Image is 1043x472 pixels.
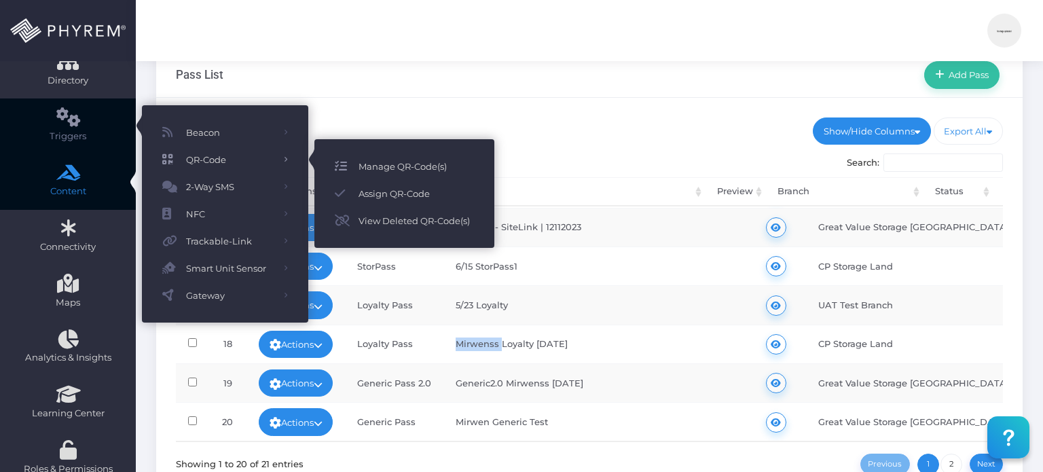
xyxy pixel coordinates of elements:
[142,228,308,255] a: Trackable-Link
[209,325,246,363] td: 18
[314,153,494,180] a: Manage QR-Code(s)
[186,232,274,250] span: Trackable-Link
[209,402,246,441] td: 20
[9,407,127,420] span: Learning Center
[345,402,443,441] td: Generic Pass
[443,247,746,285] td: 6/15 StorPass1
[56,296,80,310] span: Maps
[345,247,443,285] td: StorPass
[259,408,333,435] a: Actions
[345,325,443,363] td: Loyalty Pass
[883,153,1003,173] input: Search:
[452,177,705,206] th: Title: activate to sort column ascending
[813,117,931,145] a: Show/Hide Columns
[142,282,308,309] a: Gateway
[923,177,993,206] th: Status: activate to sort column ascending
[705,177,765,206] th: Preview: activate to sort column ascending
[924,61,1000,88] a: Add Pass
[176,451,304,471] div: Showing 1 to 20 of 21 entries
[186,259,274,277] span: Smart Unit Sensor
[934,117,1004,145] a: Export All
[142,146,308,173] a: QR-Code
[359,158,474,175] span: Manage QR-Code(s)
[9,185,127,198] span: Content
[259,369,333,397] a: Actions
[142,200,308,228] a: NFC
[443,402,746,441] td: Mirwen Generic Test
[765,177,923,206] th: Branch: activate to sort column ascending
[142,173,308,200] a: 2-Way SMS
[259,331,333,358] a: Actions
[186,178,274,196] span: 2-Way SMS
[142,119,308,146] a: Beacon
[847,153,1004,173] label: Search:
[314,207,494,234] a: View Deleted QR-Code(s)
[359,212,474,230] span: View Deleted QR-Code(s)
[345,285,443,324] td: Loyalty Pass
[9,240,127,254] span: Connectivity
[9,130,127,143] span: Triggers
[186,124,274,141] span: Beacon
[176,68,223,81] h3: Pass List
[186,287,274,304] span: Gateway
[186,205,274,223] span: NFC
[9,74,127,88] span: Directory
[314,180,494,207] a: Assign QR-Code
[186,151,274,168] span: QR-Code
[345,363,443,402] td: Generic Pass 2.0
[142,255,308,282] a: Smart Unit Sensor
[443,285,746,324] td: 5/23 Loyalty
[945,69,989,80] span: Add Pass
[443,325,746,363] td: Mirwenss Loyalty [DATE]
[443,208,746,247] td: Storable - SiteLink | 12112023
[443,363,746,402] td: Generic2.0 Mirwenss [DATE]
[209,363,246,402] td: 19
[359,185,474,202] span: Assign QR-Code
[9,351,127,365] span: Analytics & Insights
